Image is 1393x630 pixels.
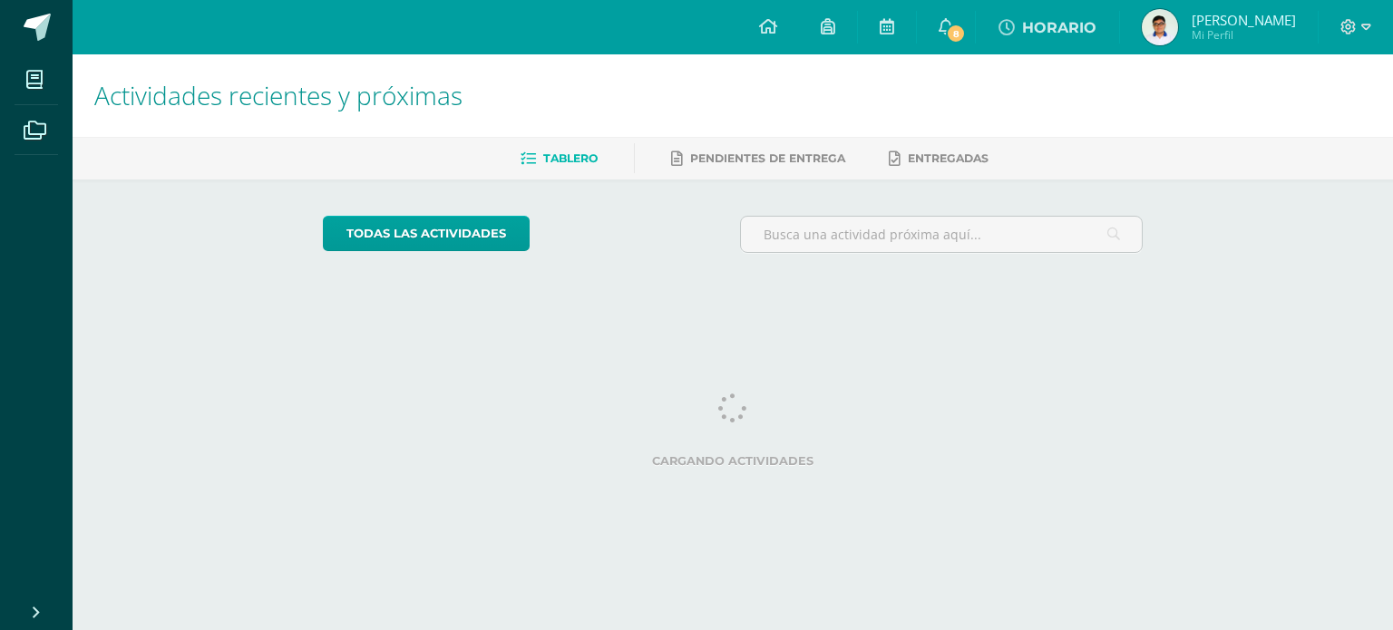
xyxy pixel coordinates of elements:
[323,454,1144,468] label: Cargando actividades
[323,216,530,251] a: todas las Actividades
[671,144,845,173] a: Pendientes de entrega
[946,24,966,44] span: 8
[889,144,989,173] a: Entregadas
[521,144,598,173] a: Tablero
[1192,11,1296,29] span: [PERSON_NAME]
[1192,27,1296,43] span: Mi Perfil
[543,151,598,165] span: Tablero
[1142,9,1178,45] img: 95122e8bf307eaf4eee95ff667ef2a7e.png
[94,78,463,112] span: Actividades recientes y próximas
[908,151,989,165] span: Entregadas
[1022,19,1096,36] span: HORARIO
[741,217,1143,252] input: Busca una actividad próxima aquí...
[690,151,845,165] span: Pendientes de entrega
